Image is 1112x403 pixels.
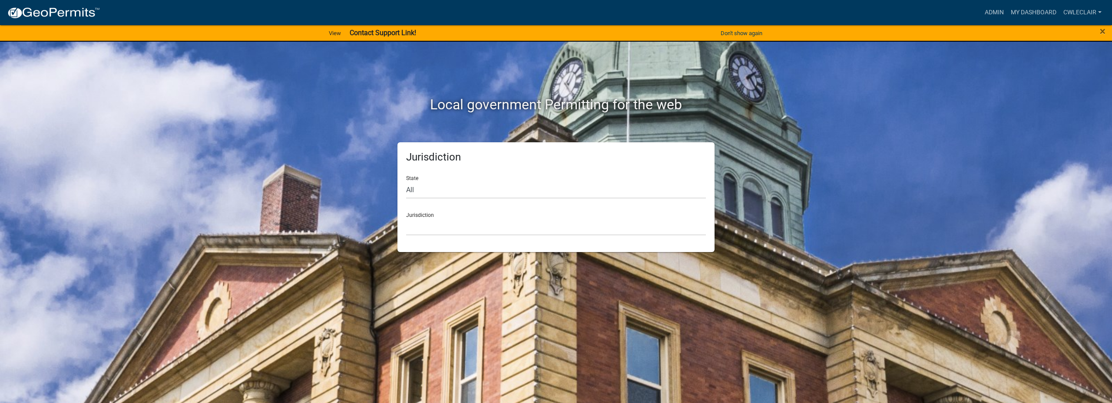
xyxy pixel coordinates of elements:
a: Admin [981,4,1007,21]
a: cwleclair [1060,4,1105,21]
a: My Dashboard [1007,4,1060,21]
a: View [325,26,344,40]
strong: Contact Support Link! [350,29,416,37]
span: × [1100,25,1105,37]
button: Close [1100,26,1105,36]
h2: Local government Permitting for the web [315,96,797,113]
h5: Jurisdiction [406,151,706,164]
button: Don't show again [717,26,766,40]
